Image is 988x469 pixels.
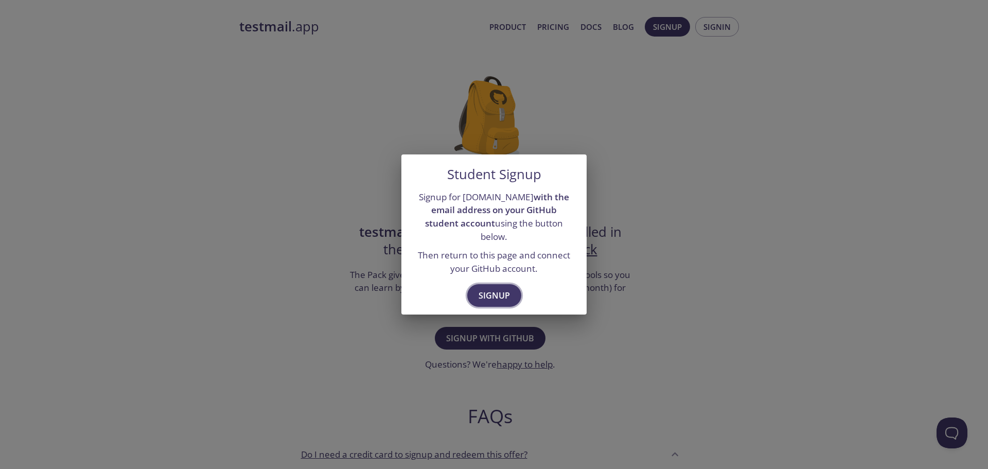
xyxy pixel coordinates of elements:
p: Then return to this page and connect your GitHub account. [414,249,574,275]
h5: Student Signup [447,167,541,182]
strong: with the email address on your GitHub student account [425,191,569,229]
span: Signup [479,288,510,303]
p: Signup for [DOMAIN_NAME] using the button below. [414,190,574,244]
button: Signup [467,284,521,307]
